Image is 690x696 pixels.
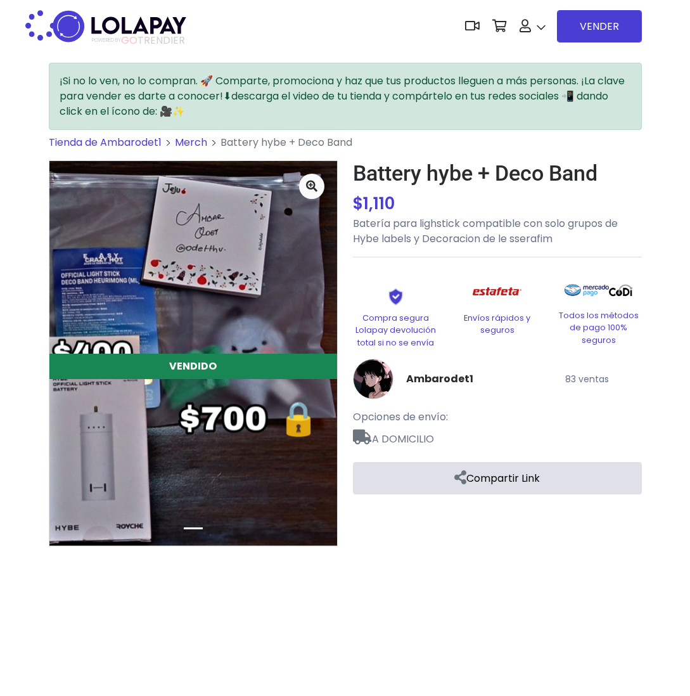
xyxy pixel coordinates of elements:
[121,33,137,48] span: GO
[49,135,642,160] nav: breadcrumb
[220,135,352,150] span: Battery hybe + Deco Band
[609,278,632,303] img: Codi Logo
[353,312,439,349] p: Compra segura Lolapay devolución total si no se envía
[49,161,337,546] img: medium_1759389214886.jpeg
[353,191,642,216] div: $
[353,216,642,247] p: Batería para lighstick compatible con solo grupos de Hybe labels y Decoracion de le sserafim
[353,409,448,424] span: Opciones de envío:
[49,6,190,46] img: logo
[406,371,473,387] a: Ambarodet1
[353,425,642,447] span: A DOMICILIO
[49,135,162,150] a: Tienda de Ambarodet1
[565,278,610,303] img: Mercado Pago Logo
[353,359,393,399] img: Ambarodet1
[60,74,625,119] span: ¡Si no lo ven, no lo compran. 🚀 Comparte, promociona y haz que tus productos lleguen a más person...
[463,278,532,305] img: Estafeta Logo
[363,192,395,215] span: 1,110
[454,312,540,336] p: Envíos rápidos y seguros
[353,462,642,494] a: Compartir Link
[353,160,642,186] h1: Battery hybe + Deco Band
[92,37,121,44] span: POWERED BY
[92,35,185,46] span: TRENDIER
[370,288,422,306] img: Shield
[556,309,642,346] p: Todos los métodos de pago 100% seguros
[557,10,642,42] a: VENDER
[49,354,337,379] div: VENDIDO
[565,373,609,385] small: 83 ventas
[175,135,207,150] a: Merch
